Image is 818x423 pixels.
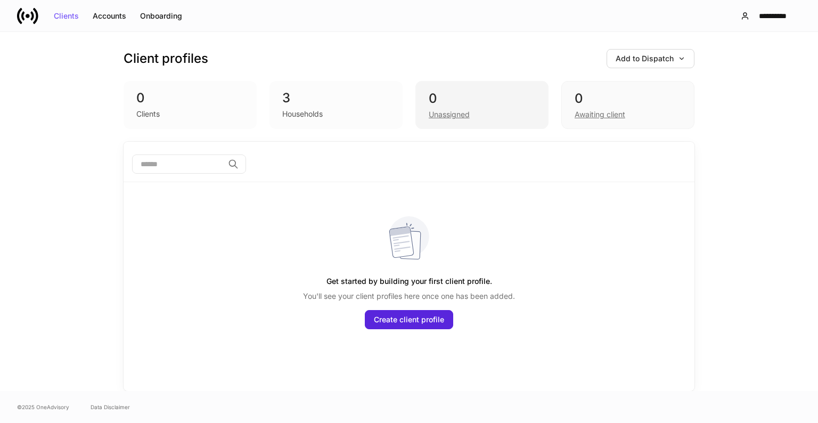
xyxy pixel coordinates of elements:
div: 0 [575,90,681,107]
a: Data Disclaimer [91,403,130,411]
h3: Client profiles [124,50,208,67]
div: Onboarding [140,12,182,20]
button: Onboarding [133,7,189,25]
div: Add to Dispatch [616,55,685,62]
span: © 2025 OneAdvisory [17,403,69,411]
div: Clients [54,12,79,20]
div: Accounts [93,12,126,20]
div: 3 [282,90,390,107]
p: You'll see your client profiles here once one has been added. [303,291,515,302]
h5: Get started by building your first client profile. [326,272,492,291]
button: Accounts [86,7,133,25]
div: 0Unassigned [415,81,549,129]
button: Clients [47,7,86,25]
div: Unassigned [429,109,470,120]
div: Households [282,109,323,119]
div: Clients [136,109,160,119]
button: Create client profile [365,310,453,329]
div: 0 [136,90,244,107]
div: 0Awaiting client [561,81,694,129]
div: 0 [429,90,535,107]
button: Add to Dispatch [607,49,694,68]
div: Create client profile [374,316,444,323]
div: Awaiting client [575,109,625,120]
